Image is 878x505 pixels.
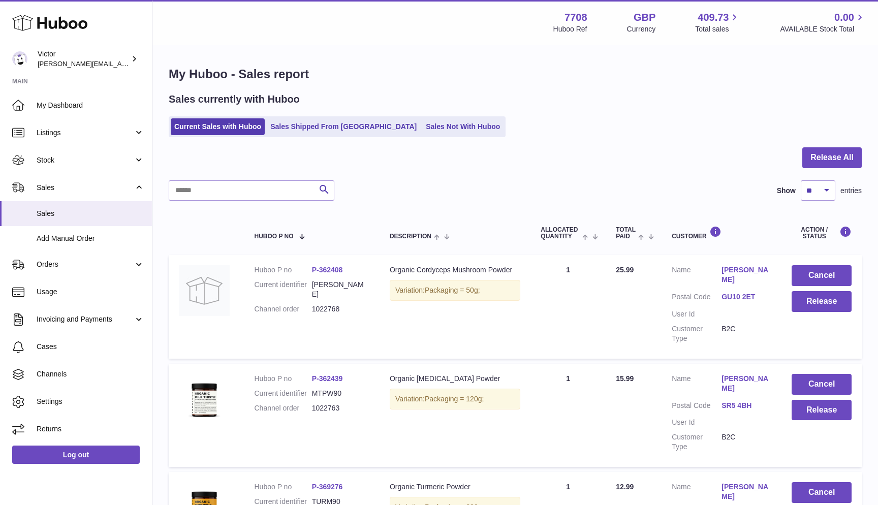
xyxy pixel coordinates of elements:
[672,265,722,287] dt: Name
[616,483,634,491] span: 12.99
[169,92,300,106] h2: Sales currently with Huboo
[254,280,311,299] dt: Current identifier
[37,183,134,193] span: Sales
[616,266,634,274] span: 25.99
[254,304,311,314] dt: Channel order
[792,265,852,286] button: Cancel
[672,324,722,343] dt: Customer Type
[312,483,343,491] a: P-369276
[541,227,579,240] span: ALLOCATED Quantity
[792,400,852,421] button: Release
[254,482,311,492] dt: Huboo P no
[37,128,134,138] span: Listings
[634,11,655,24] strong: GBP
[37,287,144,297] span: Usage
[254,374,311,384] dt: Huboo P no
[672,482,722,504] dt: Name
[312,304,369,314] dd: 1022768
[722,292,771,302] a: GU10 2ET
[312,280,369,299] dd: [PERSON_NAME]
[179,265,230,316] img: no-photo.jpg
[722,374,771,393] a: [PERSON_NAME]
[254,265,311,275] dt: Huboo P no
[390,265,520,275] div: Organic Cordyceps Mushroom Powder
[792,291,852,312] button: Release
[722,401,771,411] a: SR5 4BH
[254,389,311,398] dt: Current identifier
[834,11,854,24] span: 0.00
[171,118,265,135] a: Current Sales with Huboo
[38,59,204,68] span: [PERSON_NAME][EMAIL_ADDRESS][DOMAIN_NAME]
[792,226,852,240] div: Action / Status
[565,11,587,24] strong: 7708
[390,389,520,409] div: Variation:
[390,482,520,492] div: Organic Turmeric Powder
[12,51,27,67] img: victor@erbology.co
[12,446,140,464] a: Log out
[780,11,866,34] a: 0.00 AVAILABLE Stock Total
[672,309,722,319] dt: User Id
[38,49,129,69] div: Victor
[312,374,343,383] a: P-362439
[37,342,144,352] span: Cases
[37,397,144,406] span: Settings
[179,374,230,425] img: 77081700557599.jpg
[792,482,852,503] button: Cancel
[802,147,862,168] button: Release All
[695,24,740,34] span: Total sales
[792,374,852,395] button: Cancel
[37,314,134,324] span: Invoicing and Payments
[672,374,722,396] dt: Name
[698,11,729,24] span: 409.73
[390,233,431,240] span: Description
[312,403,369,413] dd: 1022763
[312,266,343,274] a: P-362408
[777,186,796,196] label: Show
[672,432,722,452] dt: Customer Type
[672,226,771,240] div: Customer
[553,24,587,34] div: Huboo Ref
[312,389,369,398] dd: MTPW90
[425,286,480,294] span: Packaging = 50g;
[722,265,771,285] a: [PERSON_NAME]
[267,118,420,135] a: Sales Shipped From [GEOGRAPHIC_DATA]
[390,280,520,301] div: Variation:
[390,374,520,384] div: Organic [MEDICAL_DATA] Powder
[422,118,504,135] a: Sales Not With Huboo
[37,155,134,165] span: Stock
[530,255,606,358] td: 1
[672,418,722,427] dt: User Id
[722,432,771,452] dd: B2C
[169,66,862,82] h1: My Huboo - Sales report
[695,11,740,34] a: 409.73 Total sales
[616,227,636,240] span: Total paid
[672,292,722,304] dt: Postal Code
[627,24,656,34] div: Currency
[616,374,634,383] span: 15.99
[425,395,484,403] span: Packaging = 120g;
[254,233,293,240] span: Huboo P no
[672,401,722,413] dt: Postal Code
[37,424,144,434] span: Returns
[37,101,144,110] span: My Dashboard
[37,369,144,379] span: Channels
[37,209,144,218] span: Sales
[840,186,862,196] span: entries
[780,24,866,34] span: AVAILABLE Stock Total
[722,324,771,343] dd: B2C
[37,234,144,243] span: Add Manual Order
[530,364,606,467] td: 1
[37,260,134,269] span: Orders
[722,482,771,501] a: [PERSON_NAME]
[254,403,311,413] dt: Channel order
